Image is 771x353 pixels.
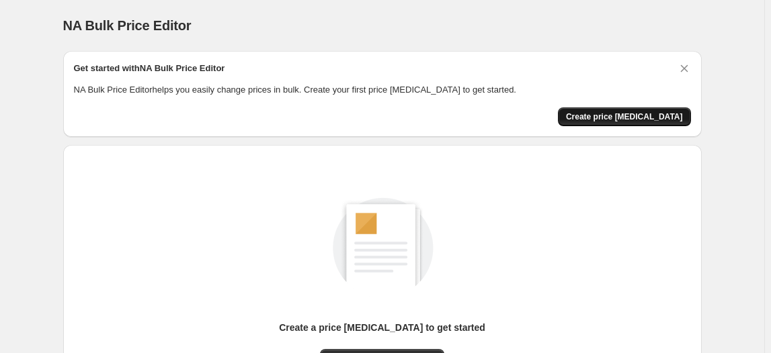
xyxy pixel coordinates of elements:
[558,107,691,126] button: Create price change job
[279,321,485,334] p: Create a price [MEDICAL_DATA] to get started
[678,62,691,75] button: Dismiss card
[74,62,225,75] h2: Get started with NA Bulk Price Editor
[566,111,683,122] span: Create price [MEDICAL_DATA]
[63,18,192,33] span: NA Bulk Price Editor
[74,83,691,97] p: NA Bulk Price Editor helps you easily change prices in bulk. Create your first price [MEDICAL_DAT...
